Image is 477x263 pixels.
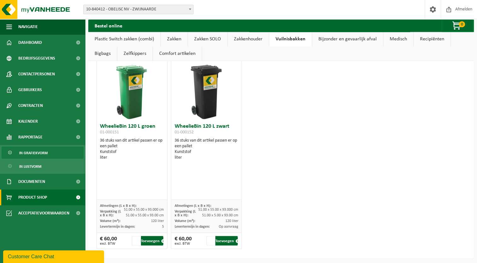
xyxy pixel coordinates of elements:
span: Afmetingen (L x B x H): [100,204,137,207]
span: In lijstvorm [19,161,41,172]
span: Navigatie [18,19,38,35]
img: 01-000152 [175,57,238,120]
span: Product Shop [18,190,47,205]
span: 51.00 x 55.00 x 93.000 cm [124,207,164,211]
span: Kalender [18,114,38,129]
span: 5 [162,225,164,228]
span: excl. BTW [100,242,117,245]
div: 36 stuks van dit artikel passen er op een pallet [174,138,238,161]
span: Documenten [18,174,45,190]
img: 01-000151 [100,57,163,120]
span: 120 liter [151,219,164,223]
span: 51.00 x 55.00 x 93.000 cm [198,207,238,211]
a: Vuilnisbakken [269,32,312,46]
a: Zakken [161,32,188,46]
span: 0 [459,21,465,27]
a: Bigbags [88,46,117,61]
h2: Bestel online [88,19,129,32]
input: 1 [207,236,215,245]
span: Dashboard [18,35,42,50]
span: 10-840412 - OBELISC NV - ZWIJNAARDE [84,5,193,14]
div: € 60,00 [174,236,191,245]
div: € 60,00 [100,236,117,245]
input: 1 [132,236,140,245]
span: Gebruikers [18,82,42,98]
button: Toevoegen [215,236,238,245]
span: Rapportage [18,129,43,145]
span: Bedrijfsgegevens [18,50,55,66]
span: Acceptatievoorwaarden [18,205,69,221]
div: 36 stuks van dit artikel passen er op een pallet [100,138,164,161]
iframe: chat widget [3,249,105,263]
span: Levertermijn in dagen: [100,225,135,228]
a: Zelfkippers [117,46,153,61]
div: Kunststof [100,149,164,155]
span: Verpakking (L x B x H): [100,209,121,217]
a: Zakken SOLO [188,32,227,46]
span: 01-000151 [100,130,119,135]
div: liter [100,155,164,161]
h3: WheelieBin 120 L zwart [174,124,238,136]
span: excl. BTW [174,242,191,245]
span: Verpakking (L x B x H): [174,209,195,217]
span: Volume (m³): [100,219,120,223]
h3: WheelieBin 120 L groen [100,124,164,136]
span: Afmetingen (L x B x H): [174,204,211,207]
span: Contactpersonen [18,66,55,82]
span: Contracten [18,98,43,114]
div: liter [174,155,238,161]
span: Op aanvraag [219,225,238,228]
button: Toevoegen [141,236,163,245]
a: In grafiekvorm [2,147,84,159]
span: Volume (m³): [174,219,195,223]
a: Recipiënten [414,32,451,46]
a: In lijstvorm [2,160,84,172]
span: 120 liter [225,219,238,223]
span: 51.00 x 5.00 x 93.00 cm [202,213,238,217]
div: Kunststof [174,149,238,155]
button: 0 [442,19,473,32]
a: Comfort artikelen [153,46,202,61]
span: 01-000152 [174,130,193,135]
span: In grafiekvorm [19,147,48,159]
span: 51.00 x 55.00 x 93.00 cm [126,213,164,217]
a: Bijzonder en gevaarlijk afval [312,32,383,46]
span: 10-840412 - OBELISC NV - ZWIJNAARDE [83,5,194,14]
span: Levertermijn in dagen: [174,225,209,228]
a: Medisch [383,32,413,46]
a: Zakkenhouder [228,32,269,46]
a: Plastic Switch zakken (combi) [88,32,160,46]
